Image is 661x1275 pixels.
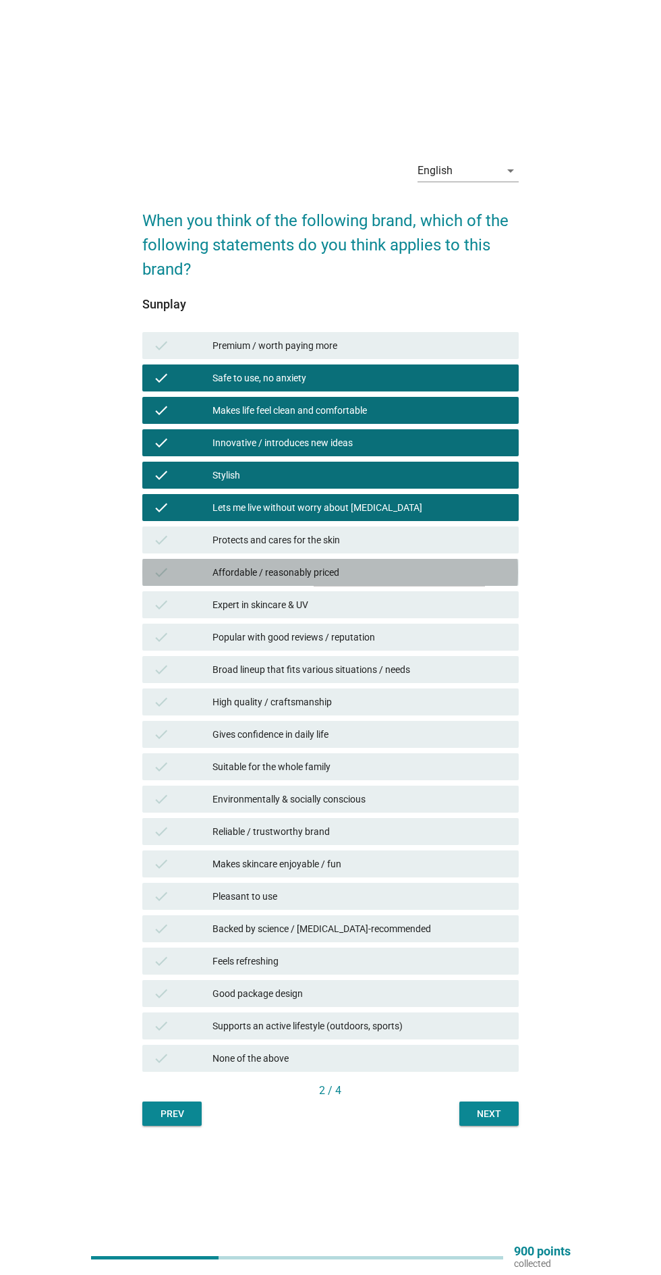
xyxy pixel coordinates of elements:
div: English [418,165,453,177]
i: check [153,856,169,872]
div: 2 / 4 [142,1083,518,1099]
i: check [153,467,169,483]
i: check [153,1018,169,1034]
div: Sunplay [142,295,518,313]
i: check [153,694,169,710]
i: check [153,791,169,807]
i: check [153,564,169,580]
i: check [153,629,169,645]
div: Premium / worth paying more [212,337,508,354]
i: check [153,337,169,354]
div: Makes life feel clean and comfortable [212,402,508,418]
i: check [153,435,169,451]
div: Gives confidence in daily life [212,726,508,742]
i: check [153,888,169,904]
div: Good package design [212,985,508,1002]
div: Affordable / reasonably priced [212,564,508,580]
i: check [153,985,169,1002]
div: Broad lineup that fits various situations / needs [212,661,508,678]
div: Reliable / trustworthy brand [212,823,508,840]
i: arrow_drop_down [502,163,519,179]
i: check [153,661,169,678]
i: check [153,499,169,516]
div: Makes skincare enjoyable / fun [212,856,508,872]
i: check [153,597,169,613]
i: check [153,921,169,937]
div: Environmentally & socially conscious [212,791,508,807]
div: Innovative / introduces new ideas [212,435,508,451]
i: check [153,1050,169,1066]
i: check [153,823,169,840]
i: check [153,532,169,548]
p: 900 points [514,1245,571,1257]
div: Next [470,1107,508,1121]
h2: When you think of the following brand, which of the following statements do you think applies to ... [142,195,518,281]
div: Safe to use, no anxiety [212,370,508,386]
button: Prev [142,1102,202,1126]
i: check [153,370,169,386]
button: Next [459,1102,519,1126]
div: Backed by science / [MEDICAL_DATA]-recommended [212,921,508,937]
div: Stylish [212,467,508,483]
div: Feels refreshing [212,953,508,969]
div: Popular with good reviews / reputation [212,629,508,645]
div: Pleasant to use [212,888,508,904]
i: check [153,402,169,418]
div: Prev [153,1107,191,1121]
i: check [153,726,169,742]
div: Protects and cares for the skin [212,532,508,548]
div: None of the above [212,1050,508,1066]
div: High quality / craftsmanship [212,694,508,710]
i: check [153,953,169,969]
i: check [153,759,169,775]
div: Lets me live without worry about [MEDICAL_DATA] [212,499,508,516]
div: Suitable for the whole family [212,759,508,775]
div: Expert in skincare & UV [212,597,508,613]
div: Supports an active lifestyle (outdoors, sports) [212,1018,508,1034]
p: collected [514,1257,571,1270]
